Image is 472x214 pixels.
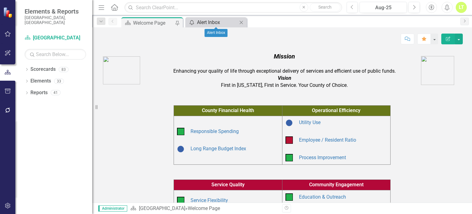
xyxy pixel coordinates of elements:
[278,75,291,81] em: Vision
[177,145,184,153] img: Baselining
[133,19,174,27] div: Welcome Page
[98,205,127,212] span: Administrator
[30,89,48,96] a: Reports
[197,18,238,26] div: Alert Inbox
[285,193,293,201] img: On Target
[310,3,340,12] button: Search
[299,119,321,125] a: Utility Use
[299,137,356,143] a: Employee / Resident Ratio
[25,8,86,15] span: Elements & Reports
[312,107,360,113] span: Operational Efficiency
[191,146,246,151] a: Long Range Budget Index
[360,2,407,13] button: Aug-25
[25,49,86,60] input: Search Below...
[285,136,293,144] img: Below Plan
[285,119,293,127] img: Baselining
[274,53,295,60] em: Mission
[187,18,238,26] a: Alert Inbox
[205,29,228,37] div: Alert Inbox
[124,2,342,13] input: Search ClearPoint...
[299,155,346,160] a: Process Improvement
[211,182,245,188] span: Service Quality
[30,78,51,85] a: Elements
[30,66,56,73] a: Scorecards
[456,2,467,13] button: LT
[318,5,332,10] span: Search
[25,34,86,42] a: [GEOGRAPHIC_DATA]
[362,4,405,11] div: Aug-25
[51,90,61,95] div: 41
[309,182,364,188] span: Community Engagement
[103,56,140,84] img: AC_Logo.png
[191,128,239,134] a: Responsible Spending
[299,194,346,200] a: Education & Outreach
[191,197,228,203] a: Service Flexibility
[59,67,69,72] div: 83
[202,107,254,113] span: County Financial Health
[188,205,220,211] div: Welcome Page
[3,7,14,18] img: ClearPoint Strategy
[150,50,419,91] td: Enhancing your quality of life through exceptional delivery of services and efficient use of publ...
[139,205,185,211] a: [GEOGRAPHIC_DATA]
[177,128,184,135] img: On Target
[285,154,293,161] img: On Target
[130,205,277,212] div: »
[54,79,64,84] div: 33
[421,56,454,85] img: AA%20logo.png
[177,197,184,204] img: On Target
[25,15,86,25] small: [GEOGRAPHIC_DATA], [GEOGRAPHIC_DATA]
